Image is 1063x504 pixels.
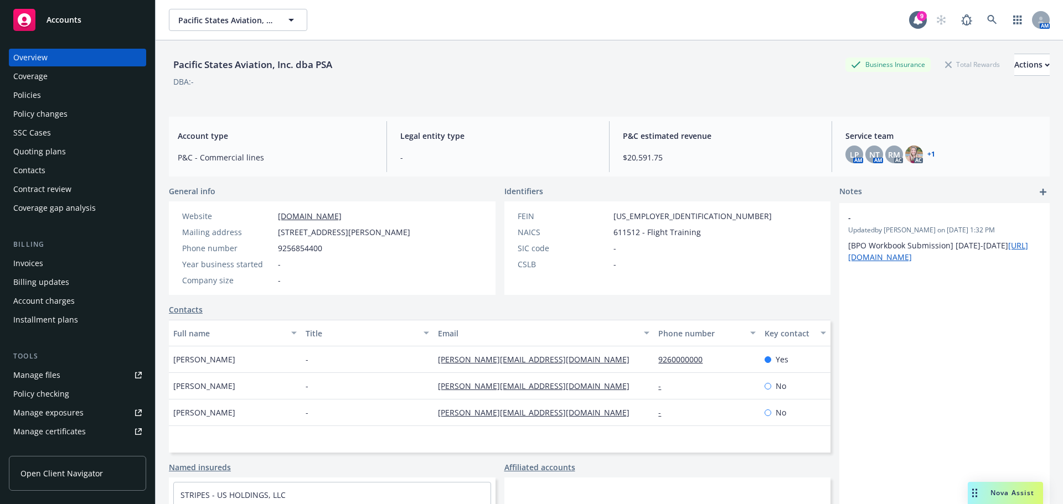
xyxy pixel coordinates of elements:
[13,423,86,440] div: Manage certificates
[9,366,146,384] a: Manage files
[956,9,978,31] a: Report a Bug
[917,11,927,21] div: 9
[981,9,1003,31] a: Search
[173,328,285,339] div: Full name
[9,254,146,272] a: Invoices
[306,354,308,365] span: -
[173,76,194,87] div: DBA: -
[1014,54,1050,75] div: Actions
[9,162,146,179] a: Contacts
[518,258,609,270] div: CSLB
[613,210,772,222] span: [US_EMPLOYER_IDENTIFICATION_NUMBER]
[173,380,235,392] span: [PERSON_NAME]
[13,254,43,272] div: Invoices
[434,320,654,346] button: Email
[400,130,596,142] span: Legal entity type
[839,185,862,199] span: Notes
[654,320,760,346] button: Phone number
[169,320,301,346] button: Full name
[848,240,1041,263] p: [BPO Workbook Submission] [DATE]-[DATE]
[169,185,215,197] span: General info
[845,58,931,71] div: Business Insurance
[169,9,307,31] button: Pacific States Aviation, Inc. dba PSA
[9,67,146,85] a: Coverage
[848,212,1012,224] span: -
[13,143,66,160] div: Quoting plans
[930,9,952,31] a: Start snowing
[9,441,146,459] a: Manage claims
[9,423,146,440] a: Manage certificates
[504,185,543,197] span: Identifiers
[990,488,1034,497] span: Nova Assist
[613,258,616,270] span: -
[278,242,322,254] span: 9256854400
[178,130,373,142] span: Account type
[278,211,342,221] a: [DOMAIN_NAME]
[9,239,146,250] div: Billing
[658,354,711,365] a: 9260000000
[13,292,75,310] div: Account charges
[182,210,274,222] div: Website
[13,162,45,179] div: Contacts
[169,304,203,315] a: Contacts
[306,380,308,392] span: -
[9,86,146,104] a: Policies
[927,151,935,158] a: +1
[278,274,281,286] span: -
[623,130,818,142] span: P&C estimated revenue
[306,407,308,418] span: -
[776,354,788,365] span: Yes
[178,152,373,163] span: P&C - Commercial lines
[658,407,670,418] a: -
[13,86,41,104] div: Policies
[178,14,274,26] span: Pacific States Aviation, Inc. dba PSA
[13,67,48,85] div: Coverage
[180,490,286,500] a: STRIPES - US HOLDINGS, LLC
[623,152,818,163] span: $20,591.75
[9,105,146,123] a: Policy changes
[173,354,235,365] span: [PERSON_NAME]
[47,15,81,24] span: Accounts
[173,407,235,418] span: [PERSON_NAME]
[839,203,1050,272] div: -Updatedby [PERSON_NAME] on [DATE] 1:32 PM[BPO Workbook Submission] [DATE]-[DATE][URL][DOMAIN_NAME]
[9,292,146,310] a: Account charges
[9,180,146,198] a: Contract review
[518,242,609,254] div: SIC code
[613,226,701,238] span: 611512 - Flight Training
[1036,185,1050,199] a: add
[278,258,281,270] span: -
[182,258,274,270] div: Year business started
[504,461,575,473] a: Affiliated accounts
[301,320,434,346] button: Title
[20,467,103,479] span: Open Client Navigator
[438,354,638,365] a: [PERSON_NAME][EMAIL_ADDRESS][DOMAIN_NAME]
[13,180,71,198] div: Contract review
[182,226,274,238] div: Mailing address
[438,328,637,339] div: Email
[869,149,880,160] span: NT
[13,441,69,459] div: Manage claims
[438,407,638,418] a: [PERSON_NAME][EMAIL_ADDRESS][DOMAIN_NAME]
[169,58,337,72] div: Pacific States Aviation, Inc. dba PSA
[9,124,146,142] a: SSC Cases
[13,105,68,123] div: Policy changes
[1014,54,1050,76] button: Actions
[400,152,596,163] span: -
[9,199,146,217] a: Coverage gap analysis
[9,385,146,403] a: Policy checking
[278,226,410,238] span: [STREET_ADDRESS][PERSON_NAME]
[13,311,78,329] div: Installment plans
[776,380,786,392] span: No
[438,381,638,391] a: [PERSON_NAME][EMAIL_ADDRESS][DOMAIN_NAME]
[9,49,146,66] a: Overview
[9,404,146,422] a: Manage exposures
[765,328,814,339] div: Key contact
[13,49,48,66] div: Overview
[182,274,274,286] div: Company size
[9,351,146,362] div: Tools
[888,149,900,160] span: RM
[845,130,1041,142] span: Service team
[9,311,146,329] a: Installment plans
[850,149,859,160] span: LP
